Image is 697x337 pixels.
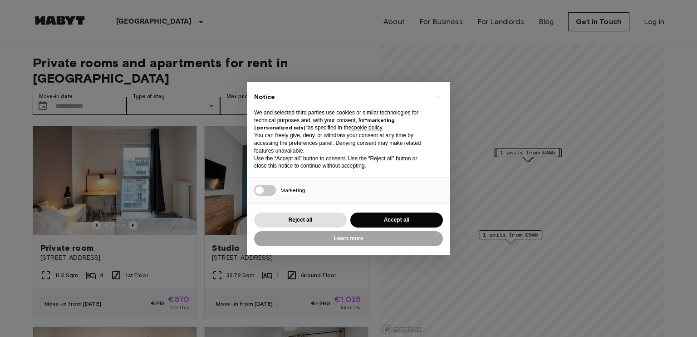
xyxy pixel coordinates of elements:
[254,132,428,154] p: You can freely give, deny, or withdraw your consent at any time by accessing the preferences pane...
[437,91,440,102] span: ×
[431,89,446,104] button: Close this notice
[254,117,395,131] strong: “marketing (personalized ads)”
[254,109,428,132] p: We and selected third parties use cookies or similar technologies for technical purposes and, wit...
[350,213,443,228] button: Accept all
[254,155,428,170] p: Use the “Accept all” button to consent. Use the “Reject all” button or close this notice to conti...
[254,213,347,228] button: Reject all
[351,124,382,131] a: cookie policy
[280,187,305,193] span: Marketing
[254,231,443,246] button: Learn more
[254,93,428,102] h2: Notice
